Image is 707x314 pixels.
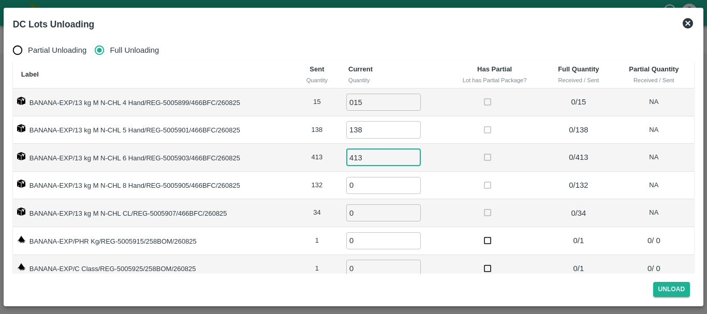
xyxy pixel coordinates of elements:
span: Partial Unloading [28,44,86,56]
img: box [17,207,25,216]
td: NA [614,116,695,144]
img: box [17,180,25,188]
td: BANANA-EXP/13 kg M N-CHL CL/REG-5005907/466BFC/260825 [13,199,294,227]
input: 0 [346,260,421,277]
b: Full Quantity [558,65,599,73]
img: weight [17,235,25,244]
img: box [17,124,25,132]
td: NA [614,199,695,227]
td: NA [614,172,695,200]
div: Received / Sent [622,76,686,85]
p: 0 / 15 [548,96,609,108]
input: 0 [346,121,421,138]
p: 0 / 1 [548,235,609,246]
td: BANANA-EXP/C Class/REG-5005925/258BOM/260825 [13,255,294,283]
p: 0 / 0 [618,263,690,274]
td: 132 [294,172,340,200]
img: box [17,97,25,105]
span: Full Unloading [110,44,159,56]
b: DC Lots Unloading [13,19,94,29]
td: BANANA-EXP/13 kg M N-CHL 8 Hand/REG-5005905/466BFC/260825 [13,172,294,200]
div: Quantity [348,76,437,85]
div: Lot has Partial Package? [454,76,535,85]
td: BANANA-EXP/13 kg M N-CHL 5 Hand/REG-5005901/466BFC/260825 [13,116,294,144]
td: 1 [294,227,340,255]
b: Has Partial [477,65,512,73]
img: weight [17,263,25,271]
td: 34 [294,199,340,227]
b: Partial Quantity [629,65,679,73]
p: 0 / 34 [548,207,609,219]
div: Quantity [302,76,332,85]
td: BANANA-EXP/13 kg M N-CHL 4 Hand/REG-5005899/466BFC/260825 [13,88,294,116]
b: Label [21,70,39,78]
td: 1 [294,255,340,283]
input: 0 [346,94,421,111]
p: 0 / 413 [548,152,609,163]
td: 15 [294,88,340,116]
td: BANANA-EXP/PHR Kg/REG-5005915/258BOM/260825 [13,227,294,255]
p: 0 / 0 [618,235,690,246]
input: 0 [346,149,421,166]
input: 0 [346,177,421,194]
td: NA [614,88,695,116]
td: NA [614,144,695,172]
img: box [17,152,25,160]
button: Unload [653,282,690,297]
td: 413 [294,144,340,172]
td: BANANA-EXP/13 kg M N-CHL 6 Hand/REG-5005903/466BFC/260825 [13,144,294,172]
input: 0 [346,232,421,249]
p: 0 / 138 [548,124,609,136]
input: 0 [346,204,421,221]
b: Current [348,65,373,73]
td: 138 [294,116,340,144]
p: 0 / 132 [548,180,609,191]
div: Received / Sent [552,76,605,85]
b: Sent [310,65,324,73]
p: 0 / 1 [548,263,609,274]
